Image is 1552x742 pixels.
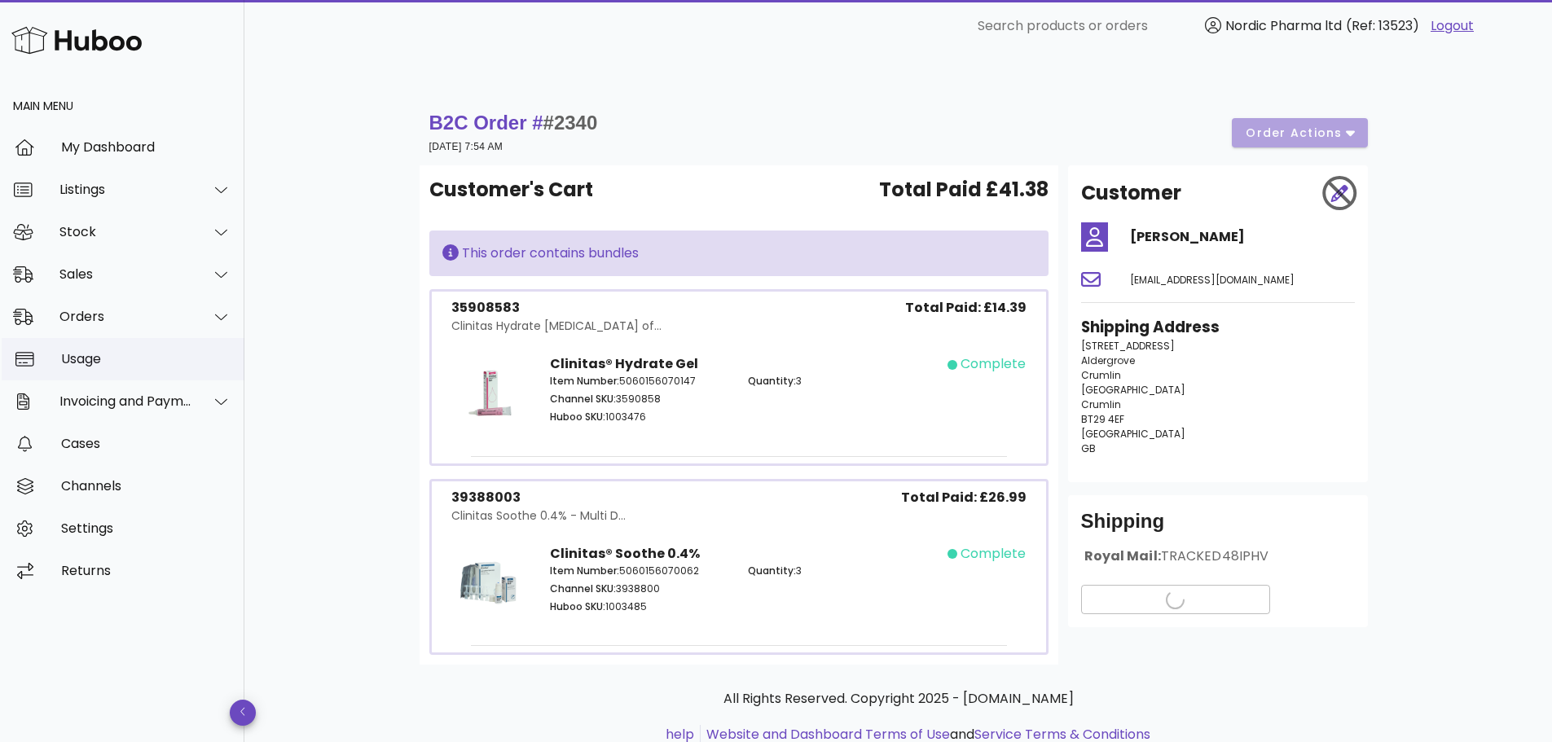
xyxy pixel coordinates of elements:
h2: Customer [1081,178,1181,208]
div: complete [961,544,1026,564]
div: Channels [61,478,231,494]
span: Crumlin [1081,368,1121,382]
div: Listings [59,182,192,197]
span: [GEOGRAPHIC_DATA] [1081,383,1185,397]
div: 39388003 [451,488,626,507]
p: 3 [748,374,926,389]
div: Invoicing and Payments [59,393,192,409]
div: Settings [61,520,231,536]
p: 5060156070062 [550,564,728,578]
span: Quantity: [748,564,796,577]
span: (Ref: 13523) [1346,16,1419,35]
div: Cases [61,436,231,451]
span: Aldergrove [1081,353,1135,367]
small: [DATE] 7:54 AM [429,141,503,152]
p: 5060156070147 [550,374,728,389]
div: My Dashboard [61,139,231,155]
p: 1003485 [550,599,728,614]
div: Royal Mail: [1081,547,1355,578]
div: Returns [61,563,231,578]
span: [GEOGRAPHIC_DATA] [1081,427,1185,441]
span: Huboo SKU: [550,599,605,613]
span: Total Paid £41.38 [879,175,1049,204]
div: Clinitas Soothe 0.4% - Multi D... [451,507,626,525]
div: 35908583 [451,298,662,318]
span: Channel SKU: [550,392,616,406]
p: All Rights Reserved. Copyright 2025 - [DOMAIN_NAME] [433,689,1365,709]
div: Clinitas Hydrate [MEDICAL_DATA] of... [451,318,662,335]
strong: B2C Order # [429,112,598,134]
h3: Shipping Address [1081,316,1355,339]
p: 3938800 [550,582,728,596]
span: [STREET_ADDRESS] [1081,339,1175,353]
div: Stock [59,224,192,239]
img: Huboo Logo [11,23,142,58]
img: Product Image [451,544,531,624]
span: Item Number: [550,564,619,577]
img: Product Image [451,354,531,434]
span: Channel SKU: [550,582,616,595]
span: Huboo SKU: [550,410,605,424]
p: 3 [748,564,926,578]
span: Item Number: [550,374,619,388]
span: [EMAIL_ADDRESS][DOMAIN_NAME] [1130,273,1295,287]
span: Nordic Pharma ltd [1225,16,1342,35]
span: GB [1081,441,1096,455]
span: Total Paid: £14.39 [905,298,1027,318]
div: Orders [59,309,192,324]
p: 3590858 [550,392,728,406]
span: Customer's Cart [429,175,593,204]
span: Total Paid: £26.99 [901,488,1027,507]
div: Shipping [1081,508,1355,547]
div: complete [961,354,1026,374]
h4: [PERSON_NAME] [1130,227,1355,247]
span: #2340 [543,112,598,134]
strong: Clinitas® Soothe 0.4% [550,544,700,563]
span: Crumlin [1081,397,1121,411]
div: Sales [59,266,192,282]
p: 1003476 [550,410,728,424]
span: BT29 4EF [1081,412,1124,426]
strong: Clinitas® Hydrate Gel [550,354,698,373]
a: Logout [1431,16,1474,36]
span: Quantity: [748,374,796,388]
div: Usage [61,351,231,367]
div: This order contains bundles [442,244,1035,263]
span: TRACKED48IPHV [1161,547,1269,565]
